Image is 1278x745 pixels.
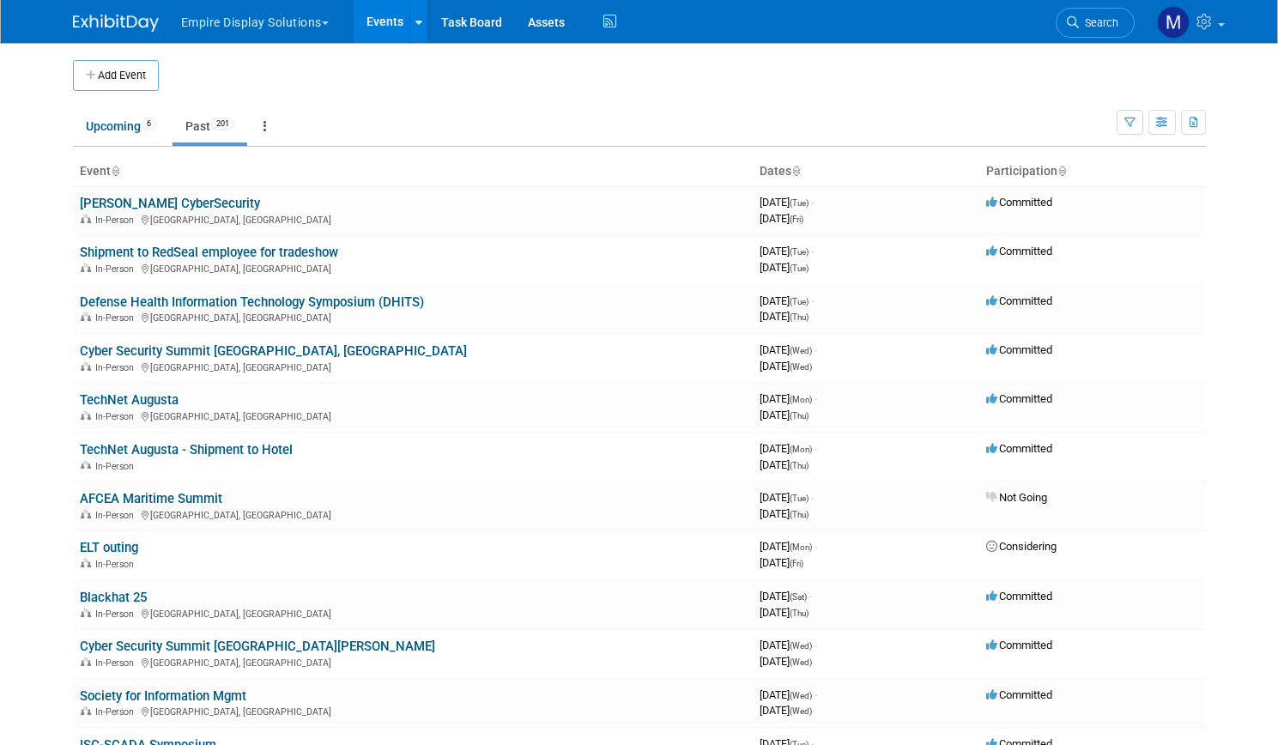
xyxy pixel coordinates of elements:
span: (Fri) [790,215,803,224]
span: [DATE] [760,442,817,455]
span: - [815,442,817,455]
img: In-Person Event [81,263,91,272]
span: Committed [986,343,1052,356]
th: Event [73,157,753,186]
span: [DATE] [760,294,814,307]
img: In-Person Event [81,706,91,715]
span: - [811,196,814,209]
a: [PERSON_NAME] CyberSecurity [80,196,260,211]
span: (Tue) [790,297,809,306]
img: In-Person Event [81,411,91,420]
a: Sort by Participation Type [1057,164,1066,178]
a: AFCEA Maritime Summit [80,491,222,506]
a: Defense Health Information Technology Symposium (DHITS) [80,294,424,310]
img: ExhibitDay [73,15,159,32]
span: In-Person [95,609,139,620]
th: Dates [753,157,979,186]
span: [DATE] [760,261,809,274]
span: Committed [986,294,1052,307]
span: - [815,688,817,701]
span: [DATE] [760,343,817,356]
span: [DATE] [760,590,812,603]
span: (Wed) [790,657,812,667]
span: [DATE] [760,245,814,257]
span: (Wed) [790,346,812,355]
span: [DATE] [760,507,809,520]
div: [GEOGRAPHIC_DATA], [GEOGRAPHIC_DATA] [80,409,746,422]
div: [GEOGRAPHIC_DATA], [GEOGRAPHIC_DATA] [80,704,746,718]
span: In-Person [95,411,139,422]
img: In-Person Event [81,461,91,469]
span: (Wed) [790,641,812,651]
span: - [815,343,817,356]
img: In-Person Event [81,362,91,371]
span: (Sat) [790,592,807,602]
a: Upcoming6 [73,110,169,142]
img: In-Person Event [81,559,91,567]
span: [DATE] [760,212,803,225]
span: (Mon) [790,445,812,454]
span: In-Person [95,362,139,373]
span: Committed [986,442,1052,455]
a: Cyber Security Summit [GEOGRAPHIC_DATA][PERSON_NAME] [80,639,435,654]
div: [GEOGRAPHIC_DATA], [GEOGRAPHIC_DATA] [80,606,746,620]
span: [DATE] [760,606,809,619]
span: In-Person [95,559,139,570]
span: 201 [211,118,234,130]
span: [DATE] [760,310,809,323]
span: [DATE] [760,491,814,504]
span: (Thu) [790,411,809,421]
span: [DATE] [760,655,812,668]
span: [DATE] [760,196,814,209]
span: [DATE] [760,540,817,553]
span: (Thu) [790,461,809,470]
a: TechNet Augusta - Shipment to Hotel [80,442,293,457]
a: Sort by Event Name [111,164,119,178]
a: Shipment to RedSeal employee for tradeshow [80,245,338,260]
span: Not Going [986,491,1047,504]
span: (Thu) [790,312,809,322]
span: In-Person [95,312,139,324]
span: - [815,392,817,405]
span: (Mon) [790,542,812,552]
span: [DATE] [760,458,809,471]
a: Cyber Security Summit [GEOGRAPHIC_DATA], [GEOGRAPHIC_DATA] [80,343,467,359]
span: (Tue) [790,494,809,503]
span: - [815,639,817,651]
button: Add Event [73,60,159,91]
div: [GEOGRAPHIC_DATA], [GEOGRAPHIC_DATA] [80,212,746,226]
span: [DATE] [760,392,817,405]
span: Committed [986,196,1052,209]
div: [GEOGRAPHIC_DATA], [GEOGRAPHIC_DATA] [80,507,746,521]
span: - [811,245,814,257]
span: Considering [986,540,1057,553]
div: [GEOGRAPHIC_DATA], [GEOGRAPHIC_DATA] [80,310,746,324]
a: Blackhat 25 [80,590,147,605]
a: ELT outing [80,540,138,555]
span: 6 [142,118,156,130]
img: In-Person Event [81,215,91,223]
span: In-Person [95,461,139,472]
span: - [809,590,812,603]
span: In-Person [95,263,139,275]
span: In-Person [95,657,139,669]
a: Search [1056,8,1135,38]
span: Committed [986,639,1052,651]
span: In-Person [95,706,139,718]
span: - [811,294,814,307]
span: (Thu) [790,609,809,618]
span: [DATE] [760,688,817,701]
span: (Tue) [790,263,809,273]
span: (Fri) [790,559,803,568]
div: [GEOGRAPHIC_DATA], [GEOGRAPHIC_DATA] [80,360,746,373]
span: (Wed) [790,691,812,700]
span: Committed [986,590,1052,603]
a: Past201 [173,110,247,142]
img: In-Person Event [81,657,91,666]
div: [GEOGRAPHIC_DATA], [GEOGRAPHIC_DATA] [80,655,746,669]
a: Sort by Start Date [791,164,800,178]
span: [DATE] [760,360,812,372]
span: [DATE] [760,409,809,421]
span: (Mon) [790,395,812,404]
span: In-Person [95,215,139,226]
